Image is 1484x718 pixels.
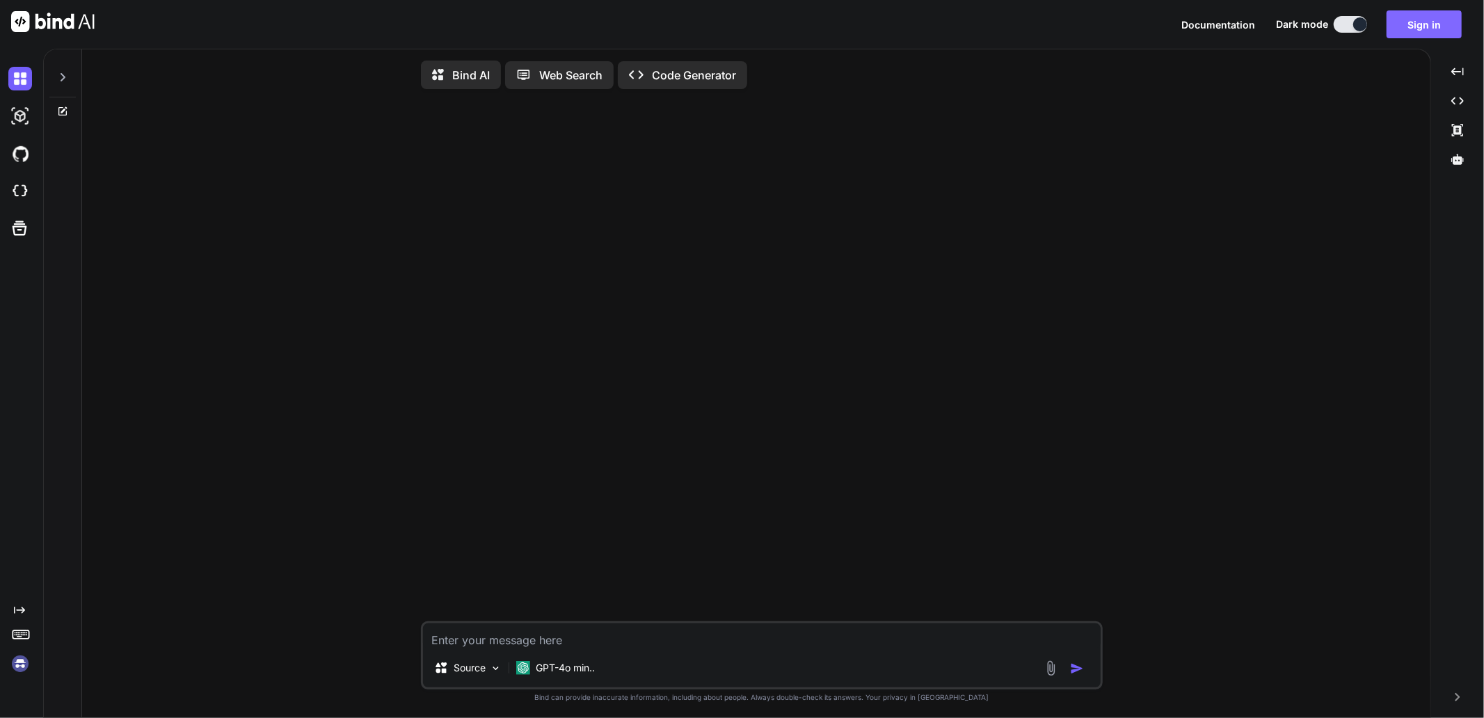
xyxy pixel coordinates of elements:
span: Documentation [1181,19,1255,31]
img: githubDark [8,142,32,166]
span: Dark mode [1276,17,1328,31]
p: GPT-4o min.. [536,661,595,675]
img: icon [1070,662,1084,676]
img: attachment [1043,660,1059,676]
p: Web Search [539,67,603,83]
p: Bind can provide inaccurate information, including about people. Always double-check its answers.... [421,692,1103,703]
img: cloudideIcon [8,179,32,203]
p: Source [454,661,486,675]
img: signin [8,652,32,676]
button: Documentation [1181,17,1255,32]
img: Bind AI [11,11,95,32]
img: GPT-4o mini [516,661,530,675]
img: darkChat [8,67,32,90]
img: Pick Models [490,662,502,674]
button: Sign in [1387,10,1462,38]
p: Bind AI [452,67,490,83]
img: darkAi-studio [8,104,32,128]
p: Code Generator [652,67,736,83]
